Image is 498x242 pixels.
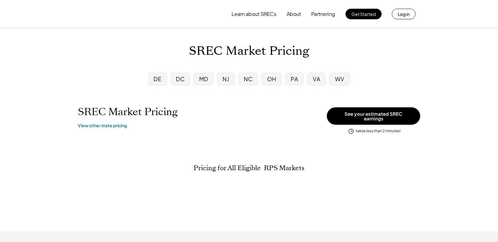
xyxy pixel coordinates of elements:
[267,75,276,83] div: OH
[392,9,416,19] button: Log in
[232,8,276,20] button: Learn about SRECs
[194,164,304,172] h2: Pricing for All Eligible RPS Markets
[356,128,401,134] div: takes less than 2 minutes!
[345,9,382,19] button: Get Started
[287,8,301,20] button: About
[313,75,320,83] div: VA
[153,75,161,83] div: DE
[311,8,335,20] button: Partnering
[335,75,345,83] div: WV
[176,75,185,83] div: DC
[78,123,127,129] a: View other state pricing
[199,75,208,83] div: MD
[189,44,309,58] h1: SREC Market Pricing
[291,75,298,83] div: PA
[78,106,178,118] h1: SREC Market Pricing
[223,75,229,83] div: NJ
[82,3,134,25] img: yH5BAEAAAAALAAAAAABAAEAAAIBRAA7
[327,107,420,125] button: See your estimated SREC earnings
[244,75,252,83] div: NC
